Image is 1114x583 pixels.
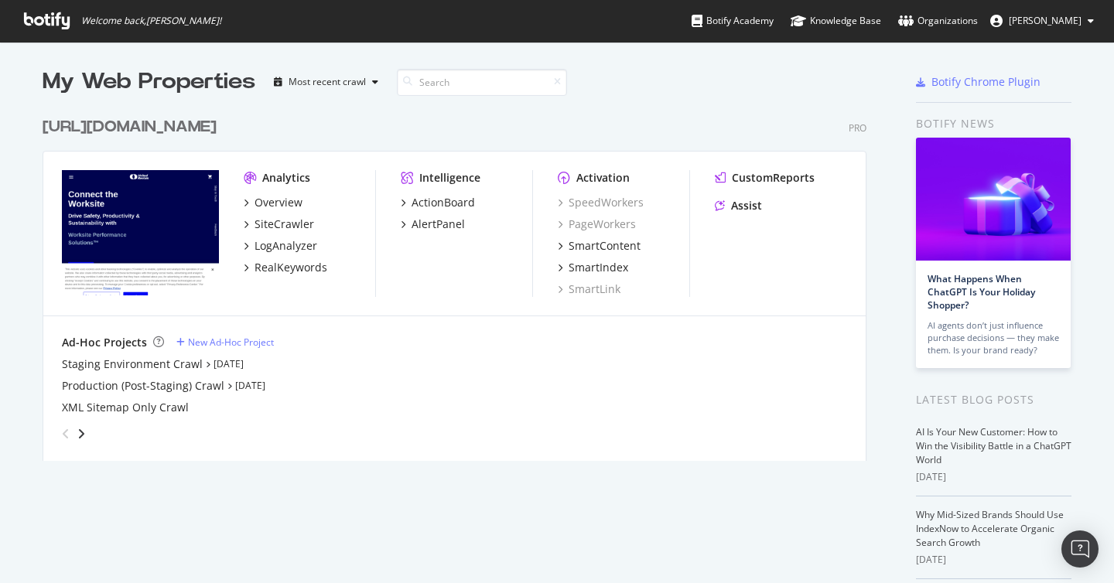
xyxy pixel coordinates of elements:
[412,216,465,232] div: AlertPanel
[43,116,217,138] div: [URL][DOMAIN_NAME]
[244,216,314,232] a: SiteCrawler
[62,170,219,295] img: https://www.unitedrentals.com/
[62,335,147,350] div: Ad-Hoc Projects
[412,195,475,210] div: ActionBoard
[576,170,630,186] div: Activation
[558,281,620,297] a: SmartLink
[43,116,223,138] a: [URL][DOMAIN_NAME]
[262,170,310,186] div: Analytics
[558,216,636,232] a: PageWorkers
[558,238,641,254] a: SmartContent
[244,195,302,210] a: Overview
[176,336,274,349] a: New Ad-Hoc Project
[268,70,384,94] button: Most recent crawl
[916,425,1071,466] a: AI Is Your New Customer: How to Win the Visibility Battle in a ChatGPT World
[732,170,815,186] div: CustomReports
[62,400,189,415] a: XML Sitemap Only Crawl
[715,170,815,186] a: CustomReports
[81,15,221,27] span: Welcome back, [PERSON_NAME] !
[569,260,628,275] div: SmartIndex
[188,336,274,349] div: New Ad-Hoc Project
[76,426,87,442] div: angle-right
[916,138,1071,261] img: What Happens When ChatGPT Is Your Holiday Shopper?
[255,195,302,210] div: Overview
[289,77,366,87] div: Most recent crawl
[43,97,879,461] div: grid
[849,121,866,135] div: Pro
[558,195,644,210] a: SpeedWorkers
[401,216,465,232] a: AlertPanel
[569,238,641,254] div: SmartContent
[1009,14,1082,27] span: Lauren Hipp
[419,170,480,186] div: Intelligence
[558,260,628,275] a: SmartIndex
[235,379,265,392] a: [DATE]
[255,260,327,275] div: RealKeywords
[916,74,1041,90] a: Botify Chrome Plugin
[715,198,762,213] a: Assist
[255,216,314,232] div: SiteCrawler
[978,9,1106,33] button: [PERSON_NAME]
[62,356,203,372] a: Staging Environment Crawl
[916,391,1071,408] div: Latest Blog Posts
[916,115,1071,132] div: Botify news
[56,421,76,446] div: angle-left
[244,238,317,254] a: LogAnalyzer
[692,13,774,29] div: Botify Academy
[916,470,1071,484] div: [DATE]
[928,319,1059,356] div: AI agents don’t just influence purchase decisions — they make them. Is your brand ready?
[791,13,881,29] div: Knowledge Base
[214,357,244,370] a: [DATE]
[1061,530,1099,568] div: Open Intercom Messenger
[255,238,317,254] div: LogAnalyzer
[244,260,327,275] a: RealKeywords
[898,13,978,29] div: Organizations
[397,69,567,96] input: Search
[916,508,1064,549] a: Why Mid-Sized Brands Should Use IndexNow to Accelerate Organic Search Growth
[43,66,255,97] div: My Web Properties
[916,553,1071,567] div: [DATE]
[401,195,475,210] a: ActionBoard
[731,198,762,213] div: Assist
[928,272,1035,312] a: What Happens When ChatGPT Is Your Holiday Shopper?
[62,378,224,394] a: Production (Post-Staging) Crawl
[931,74,1041,90] div: Botify Chrome Plugin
